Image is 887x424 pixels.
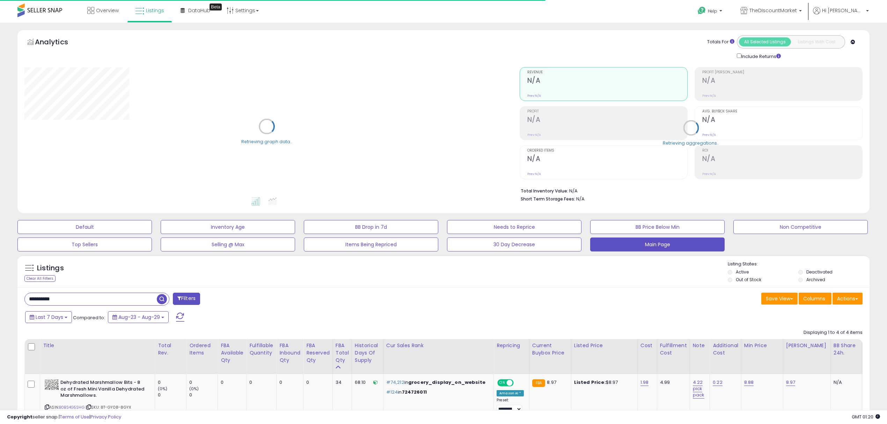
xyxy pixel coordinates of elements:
small: (0%) [158,386,168,392]
div: Current Buybox Price [532,342,568,357]
div: Historical Days Of Supply [355,342,380,364]
div: Additional Cost [713,342,738,357]
label: Out of Stock [736,277,761,283]
a: 8.97 [786,379,796,386]
a: Help [692,1,729,23]
span: grocery_display_on_website [408,379,485,386]
span: #124 [386,389,398,395]
span: 2025-09-6 01:20 GMT [852,414,880,420]
p: in [386,379,488,386]
div: seller snap | | [7,414,121,421]
label: Archived [806,277,825,283]
div: 0 [306,379,327,386]
a: 1.98 [640,379,649,386]
div: Fulfillment Cost [660,342,687,357]
span: 8.97 [547,379,556,386]
b: Dehydrated Marshmallow Bits - 8 oz of Fresh Mini Vanilla Dehydrated Marshmallows. [60,379,145,401]
a: 4.22 pick pack [693,379,705,399]
div: 34 [336,379,346,386]
h5: Listings [37,263,64,273]
div: Amazon AI * [497,390,524,396]
button: Default [17,220,152,234]
small: FBA [532,379,545,387]
div: Displaying 1 to 4 of 4 items [804,329,863,336]
label: Deactivated [806,269,833,275]
div: Title [43,342,152,349]
div: Retrieving graph data.. [241,138,292,145]
label: Active [736,269,749,275]
button: Actions [833,293,863,305]
div: Include Returns [732,52,789,60]
button: Listings With Cost [791,37,843,46]
button: 30 Day Decrease [447,237,581,251]
span: Compared to: [73,314,105,321]
div: Tooltip anchor [210,3,222,10]
div: [PERSON_NAME] [786,342,828,349]
div: Min Price [744,342,780,349]
div: Ordered Items [189,342,215,357]
div: Fulfillable Quantity [249,342,273,357]
button: BB Price Below Min [590,220,725,234]
p: in [386,389,488,395]
span: Listings [146,7,164,14]
div: Listed Price [574,342,635,349]
div: 0 [221,379,241,386]
div: $8.97 [574,379,632,386]
div: Totals For [707,39,734,45]
div: Cur Sales Rank [386,342,491,349]
span: Aug-23 - Aug-29 [118,314,160,321]
div: 0 [158,379,186,386]
div: 0 [189,379,218,386]
button: Inventory Age [161,220,295,234]
div: Preset: [497,398,524,414]
p: Listing States: [728,261,870,268]
a: B0BS4G5SHG [59,404,85,410]
a: 0.22 [713,379,723,386]
button: Aug-23 - Aug-29 [108,311,169,323]
div: BB Share 24h. [834,342,859,357]
b: Listed Price: [574,379,606,386]
div: 0 [158,392,186,398]
a: 8.88 [744,379,754,386]
div: FBA Reserved Qty [306,342,330,364]
button: Non Competitive [733,220,868,234]
span: | SKU: 8T-GY08-8GYX [86,404,131,410]
span: Hi [PERSON_NAME] [822,7,864,14]
div: 68.10 [355,379,378,386]
div: FBA inbound Qty [279,342,300,364]
div: FBA Total Qty [336,342,349,364]
span: TheDIscountMarket [749,7,797,14]
button: All Selected Listings [739,37,791,46]
div: Retrieving aggregations.. [663,140,719,146]
span: #74,212 [386,379,404,386]
a: Hi [PERSON_NAME] [813,7,869,23]
img: 4123N6WcOsL._SL40_.jpg [45,379,59,390]
div: Repricing [497,342,526,349]
div: Cost [640,342,654,349]
button: Columns [799,293,831,305]
div: 0 [279,379,298,386]
button: Selling @ Max [161,237,295,251]
button: Filters [173,293,200,305]
span: Help [708,8,717,14]
div: Clear All Filters [24,275,56,282]
div: Note [693,342,707,349]
small: (0%) [189,386,199,392]
button: Main Page [590,237,725,251]
button: Items Being Repriced [304,237,438,251]
button: BB Drop in 7d [304,220,438,234]
span: 724726011 [402,389,427,395]
span: Columns [803,295,825,302]
i: Get Help [697,6,706,15]
strong: Copyright [7,414,32,420]
span: Overview [96,7,119,14]
a: Privacy Policy [90,414,121,420]
button: Save View [761,293,798,305]
span: ON [498,380,507,386]
span: Last 7 Days [36,314,63,321]
span: OFF [513,380,524,386]
div: Total Rev. [158,342,183,357]
button: Top Sellers [17,237,152,251]
span: DataHub [188,7,210,14]
div: 4.99 [660,379,684,386]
